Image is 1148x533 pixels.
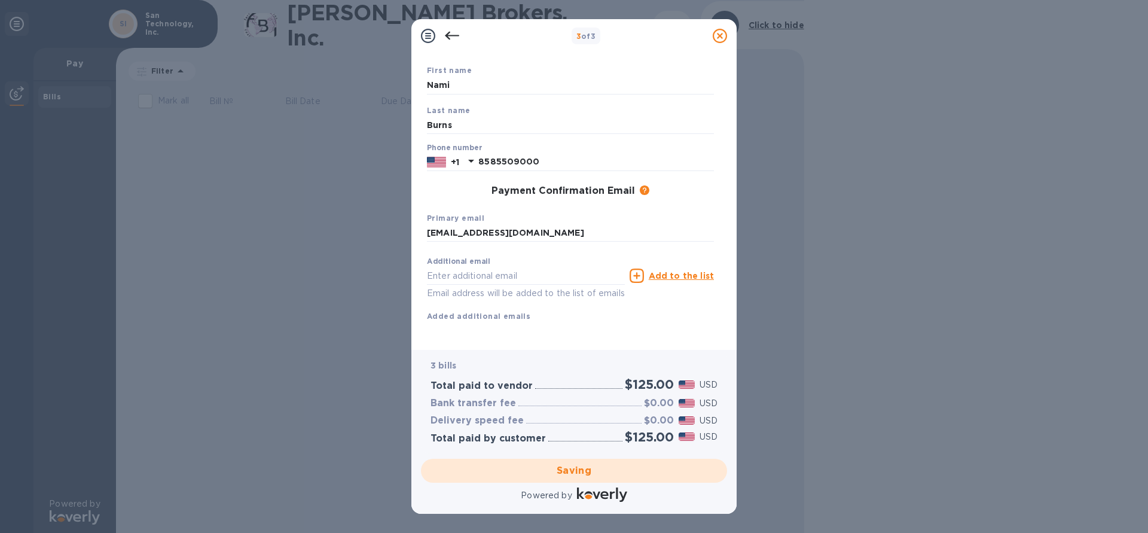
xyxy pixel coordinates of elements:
h3: Total paid to vendor [430,380,533,392]
p: +1 [451,156,459,168]
input: Enter your first name [427,77,714,95]
h2: $125.00 [625,377,674,392]
input: Enter your primary name [427,224,714,242]
b: Added additional emails [427,312,530,321]
input: Enter your phone number [478,153,714,171]
span: 3 [576,32,581,41]
p: USD [700,415,717,427]
h3: Delivery speed fee [430,415,524,427]
h3: $0.00 [644,398,674,409]
b: 3 bills [430,361,456,370]
img: Logo [577,488,627,502]
img: US [427,156,446,169]
b: First name [427,66,472,75]
img: USD [679,433,695,441]
input: Enter additional email [427,267,625,285]
img: USD [679,399,695,407]
p: Email address will be added to the list of emails [427,287,625,300]
h2: $125.00 [625,430,674,444]
p: Powered by [521,489,572,502]
h3: Bank transfer fee [430,398,516,409]
b: Primary email [427,214,484,223]
h3: Payment Confirmation Email [491,185,635,197]
p: USD [700,379,717,391]
h3: $0.00 [644,415,674,427]
p: USD [700,431,717,443]
img: USD [679,380,695,389]
b: Last name [427,106,471,115]
u: Add to the list [649,271,714,281]
h3: Total paid by customer [430,433,546,444]
input: Enter your last name [427,116,714,134]
img: USD [679,416,695,425]
p: USD [700,397,717,410]
b: of 3 [576,32,596,41]
label: Additional email [427,258,490,266]
label: Phone number [427,145,482,152]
